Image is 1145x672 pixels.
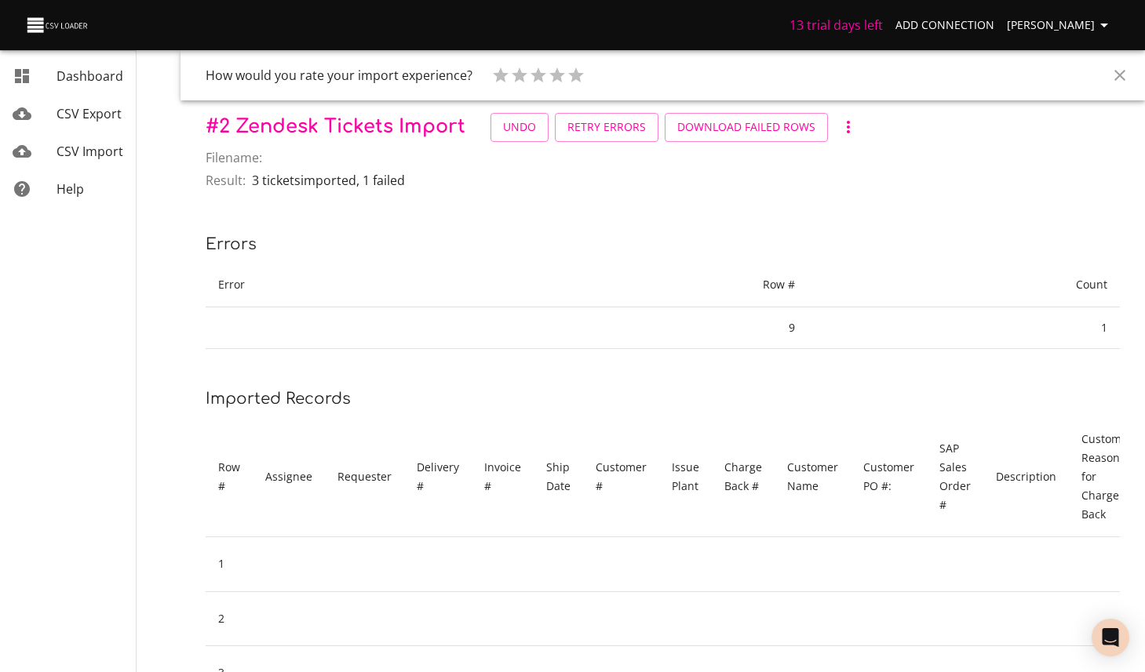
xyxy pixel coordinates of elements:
th: Issue Plant [659,417,712,537]
span: # 2 Zendesk Tickets Import [206,116,465,137]
span: CSV Export [57,105,122,122]
span: Imported records [206,390,351,408]
td: 9 [491,307,808,349]
th: Customer PO #: [851,417,927,537]
span: Add Connection [895,16,994,35]
span: Undo [503,118,536,137]
span: Errors [206,235,257,253]
th: Requester [325,417,404,537]
span: Retry Errors [567,118,646,137]
button: Download Failed Rows [665,113,828,142]
td: 1 [808,307,1120,349]
th: Assignee [253,417,325,537]
span: Help [57,180,84,198]
span: Result: [206,171,246,190]
th: Row # [491,263,808,307]
span: CSV Import [57,143,123,160]
th: Description [983,417,1069,537]
a: Retry Errors [555,113,658,142]
th: SAP Sales Order # [927,417,983,537]
span: [PERSON_NAME] [1007,16,1114,35]
th: Error [206,263,491,307]
div: Open Intercom Messenger [1092,619,1129,656]
a: Add Connection [889,11,1001,40]
h6: How would you rate your import experience? [206,64,472,86]
th: Ship Date [534,417,583,537]
th: Customer Name [775,417,851,537]
p: 3 tickets imported , 1 failed [252,171,405,190]
th: Invoice # [472,417,534,537]
th: Customer Reason for Charge Back [1069,417,1145,537]
h6: 13 trial days left [789,14,883,36]
button: Undo [490,113,549,142]
td: 1 [206,537,253,592]
th: Delivery # [404,417,472,537]
span: Filename: [206,148,262,167]
td: 2 [206,591,253,646]
th: Customer # [583,417,659,537]
img: CSV Loader [25,14,91,36]
th: Count [808,263,1120,307]
button: Close [1101,56,1139,94]
th: Row # [206,417,253,537]
span: Dashboard [57,67,123,85]
button: [PERSON_NAME] [1001,11,1120,40]
span: Download Failed Rows [677,118,815,137]
th: Charge Back # [712,417,775,537]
